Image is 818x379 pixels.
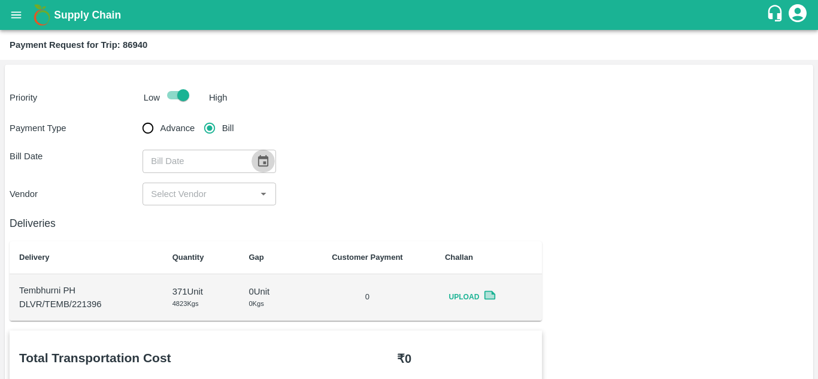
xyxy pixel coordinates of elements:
button: Choose date [252,150,274,172]
b: Delivery [19,253,50,262]
b: Quantity [172,253,204,262]
b: ₹ 0 [397,352,411,365]
span: 0 Kgs [249,300,263,307]
p: High [209,91,228,104]
button: open drawer [2,1,30,29]
a: Supply Chain [54,7,766,23]
span: 4823 Kgs [172,300,199,307]
img: logo [30,3,54,27]
td: 0 [299,274,435,321]
input: Select Vendor [146,186,252,202]
button: Open [256,186,271,202]
p: Bill Date [10,150,143,163]
span: Advance [160,122,195,135]
p: 0 Unit [249,285,290,298]
b: Supply Chain [54,9,121,21]
b: Customer Payment [332,253,402,262]
p: 371 Unit [172,285,230,298]
b: Payment Request for Trip: 86940 [10,40,147,50]
p: Tembhurni PH [19,284,153,297]
input: Bill Date [143,150,247,172]
p: DLVR/TEMB/221396 [19,298,153,311]
span: Bill [222,122,234,135]
p: Low [144,91,160,104]
div: customer-support [766,4,787,26]
p: Vendor [10,187,143,201]
span: Upload [445,289,483,306]
p: Priority [10,91,139,104]
div: account of current user [787,2,808,28]
p: Payment Type [10,122,143,135]
b: Total Transportation Cost [19,351,171,365]
b: Challan [445,253,473,262]
b: Gap [249,253,263,262]
h6: Deliveries [10,215,542,232]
